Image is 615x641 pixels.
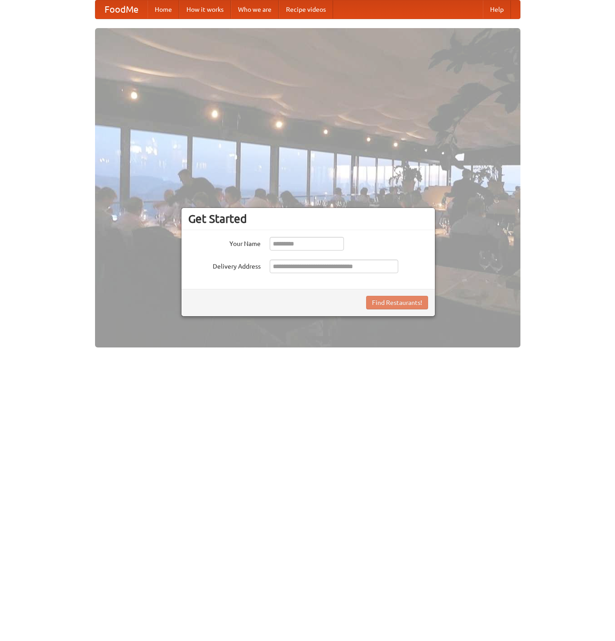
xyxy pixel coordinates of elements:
[179,0,231,19] a: How it works
[483,0,511,19] a: Help
[188,237,261,248] label: Your Name
[188,212,428,226] h3: Get Started
[366,296,428,309] button: Find Restaurants!
[279,0,333,19] a: Recipe videos
[148,0,179,19] a: Home
[188,260,261,271] label: Delivery Address
[95,0,148,19] a: FoodMe
[231,0,279,19] a: Who we are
